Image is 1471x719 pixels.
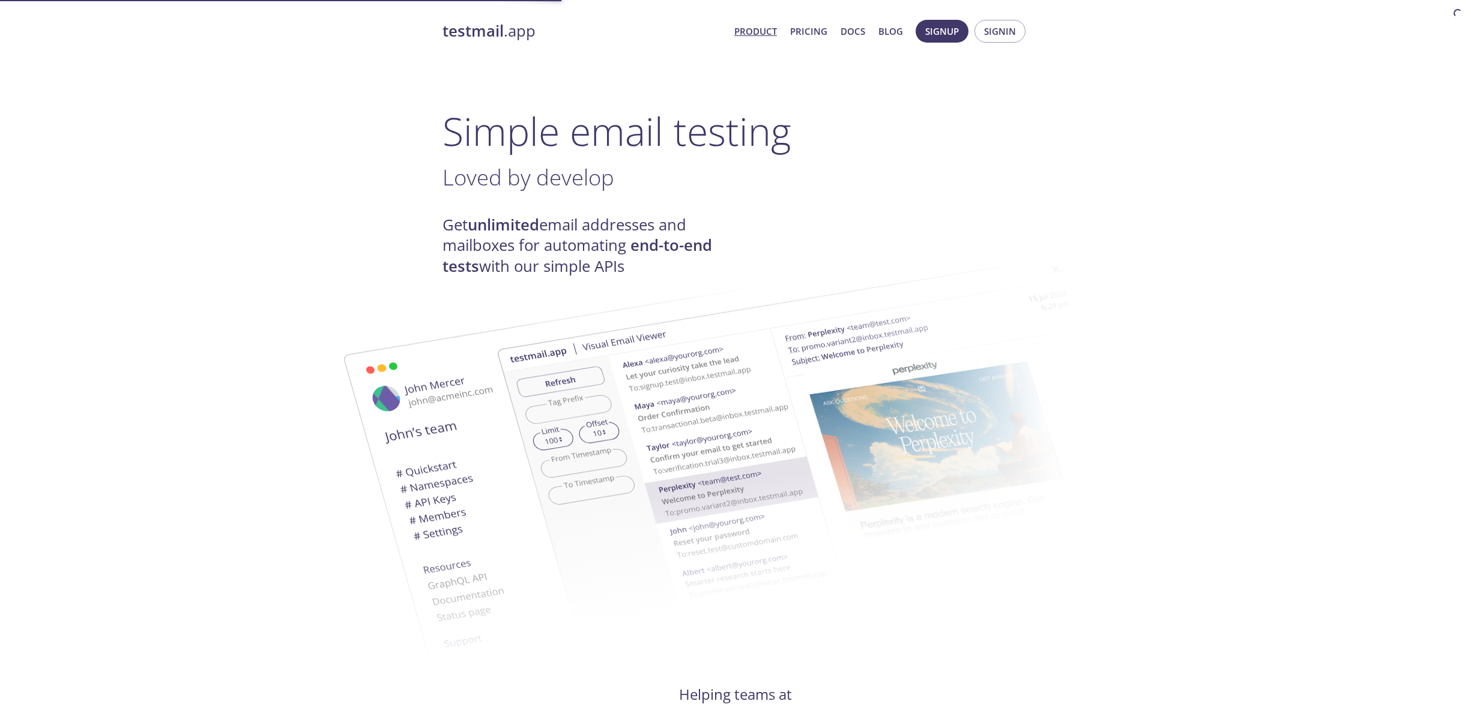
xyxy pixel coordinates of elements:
[974,20,1025,43] button: Signin
[925,23,959,39] span: Signup
[443,162,614,192] span: Loved by develop
[443,235,712,276] strong: end-to-end tests
[443,108,1028,154] h1: Simple email testing
[298,278,947,684] img: testmail-email-viewer
[468,214,539,235] strong: unlimited
[841,23,865,39] a: Docs
[878,23,903,39] a: Blog
[734,23,777,39] a: Product
[916,20,968,43] button: Signup
[443,685,1028,704] h4: Helping teams at
[443,20,504,41] strong: testmail
[443,21,725,41] a: testmail.app
[497,239,1145,645] img: testmail-email-viewer
[790,23,827,39] a: Pricing
[443,215,735,277] h4: Get email addresses and mailboxes for automating with our simple APIs
[984,23,1016,39] span: Signin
